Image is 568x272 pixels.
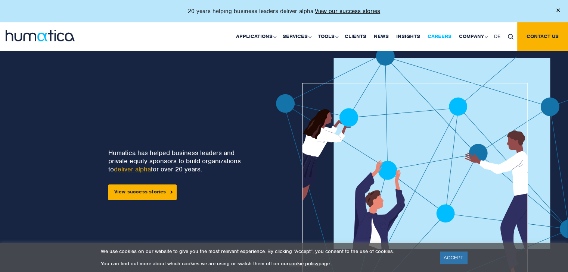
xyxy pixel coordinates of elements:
a: DE [490,22,504,51]
a: Company [455,22,490,51]
img: search_icon [508,34,513,39]
a: Careers [424,22,455,51]
a: Services [279,22,314,51]
a: Clients [341,22,370,51]
p: 20 years helping business leaders deliver alpha. [188,7,380,15]
img: arrowicon [171,190,173,194]
p: Humatica has helped business leaders and private equity sponsors to build organizations to for ov... [108,149,245,173]
a: cookie policy [289,260,319,267]
a: View our success stories [315,7,380,15]
a: Tools [314,22,341,51]
span: DE [494,33,500,39]
a: View success stories [108,184,177,200]
p: You can find out more about which cookies we are using or switch them off on our page. [101,260,431,267]
a: deliver alpha [114,165,151,173]
a: ACCEPT [440,252,467,264]
a: Contact us [517,22,568,51]
p: We use cookies on our website to give you the most relevant experience. By clicking “Accept”, you... [101,248,431,254]
a: News [370,22,392,51]
a: Applications [232,22,279,51]
a: Insights [392,22,424,51]
img: logo [6,30,75,41]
